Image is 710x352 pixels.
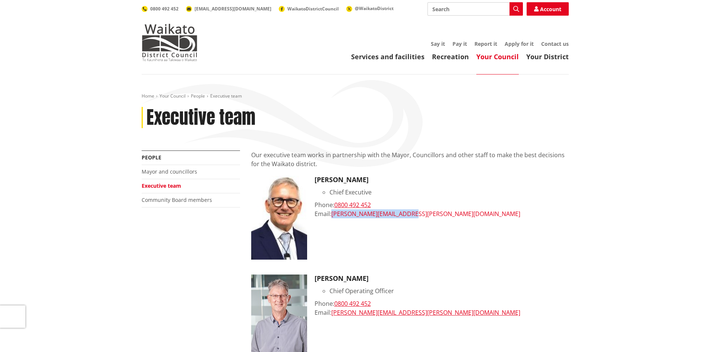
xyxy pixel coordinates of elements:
div: Phone: [315,299,569,308]
p: Our executive team works in partnership with the Mayor, Councillors and other staff to make the b... [251,150,569,168]
span: Executive team [210,93,242,99]
img: CE Craig Hobbs [251,176,307,260]
div: Email: [315,308,569,317]
img: Waikato District Council - Te Kaunihera aa Takiwaa o Waikato [142,24,198,61]
a: Your Council [160,93,186,99]
h1: Executive team [146,107,255,129]
a: [PERSON_NAME][EMAIL_ADDRESS][PERSON_NAME][DOMAIN_NAME] [331,210,520,218]
a: Your District [526,52,569,61]
a: Services and facilities [351,52,425,61]
a: 0800 492 452 [334,299,371,308]
a: Home [142,93,154,99]
a: People [142,154,161,161]
a: Account [527,2,569,16]
a: 0800 492 452 [142,6,179,12]
a: Pay it [452,40,467,47]
iframe: Messenger Launcher [676,321,703,348]
a: 0800 492 452 [334,201,371,209]
a: [EMAIL_ADDRESS][DOMAIN_NAME] [186,6,271,12]
span: [EMAIL_ADDRESS][DOMAIN_NAME] [195,6,271,12]
li: Chief Operating Officer [329,286,569,295]
a: Mayor and councillors [142,168,197,175]
a: Say it [431,40,445,47]
h3: [PERSON_NAME] [315,176,569,184]
h3: [PERSON_NAME] [315,275,569,283]
span: WaikatoDistrictCouncil [287,6,339,12]
div: Email: [315,209,569,218]
a: Report it [474,40,497,47]
input: Search input [427,2,523,16]
a: Your Council [476,52,519,61]
a: Recreation [432,52,469,61]
div: Phone: [315,200,569,209]
a: Contact us [541,40,569,47]
a: People [191,93,205,99]
a: Executive team [142,182,181,189]
a: [PERSON_NAME][EMAIL_ADDRESS][PERSON_NAME][DOMAIN_NAME] [331,308,520,317]
nav: breadcrumb [142,93,569,99]
span: @WaikatoDistrict [355,5,394,12]
a: Apply for it [505,40,534,47]
a: Community Board members [142,196,212,203]
li: Chief Executive [329,188,569,197]
a: WaikatoDistrictCouncil [279,6,339,12]
span: 0800 492 452 [150,6,179,12]
a: @WaikatoDistrict [346,5,394,12]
